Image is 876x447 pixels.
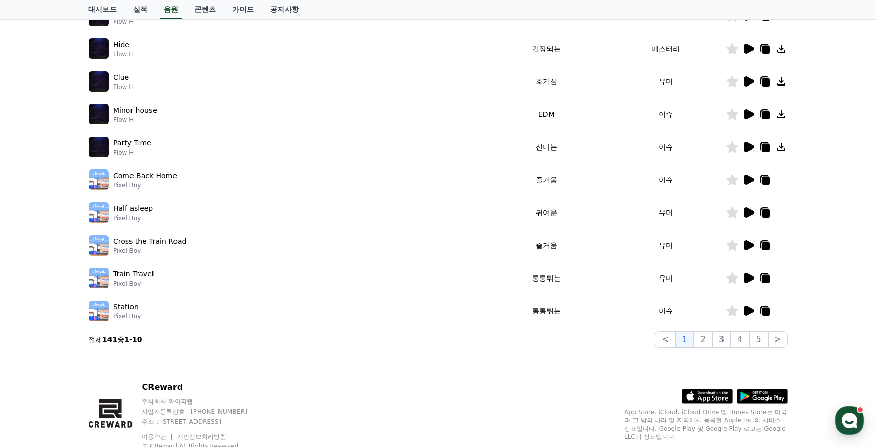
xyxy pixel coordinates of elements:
strong: 1 [124,335,129,344]
td: EDM [487,98,606,131]
p: Pixel Boy [113,214,153,222]
p: Half asleep [113,203,153,214]
img: music [89,301,109,321]
td: 이슈 [606,294,726,327]
p: Flow H [113,83,134,91]
p: Hide [113,39,129,50]
p: Flow H [113,50,134,58]
p: Station [113,302,139,312]
p: Pixel Boy [113,312,141,321]
td: 이슈 [606,163,726,196]
td: 이슈 [606,131,726,163]
td: 유머 [606,262,726,294]
a: 설정 [132,325,196,350]
td: 미스터리 [606,32,726,65]
p: Party Time [113,138,151,148]
a: 홈 [3,325,68,350]
img: music [89,38,109,59]
button: 5 [749,331,768,348]
a: 개인정보처리방침 [177,433,226,440]
p: Pixel Boy [113,181,177,189]
td: 이슈 [606,98,726,131]
p: Flow H [113,116,157,124]
td: 귀여운 [487,196,606,229]
a: 이용약관 [142,433,174,440]
td: 유머 [606,229,726,262]
button: 3 [712,331,731,348]
p: 주식회사 와이피랩 [142,397,267,406]
p: Flow H [113,17,148,26]
span: 대화 [94,340,106,349]
button: 1 [675,331,694,348]
p: 사업자등록번호 : [PHONE_NUMBER] [142,408,267,416]
td: 통통튀는 [487,294,606,327]
p: Pixel Boy [113,247,186,255]
td: 통통튀는 [487,262,606,294]
img: music [89,202,109,223]
p: Flow H [113,148,151,157]
button: 4 [731,331,749,348]
p: CReward [142,381,267,393]
img: music [89,137,109,157]
td: 유머 [606,65,726,98]
td: 호기심 [487,65,606,98]
p: 주소 : [STREET_ADDRESS] [142,418,267,426]
span: 설정 [158,340,170,348]
p: Pixel Boy [113,280,154,288]
img: music [89,71,109,92]
button: 2 [694,331,712,348]
img: music [89,268,109,288]
p: Minor house [113,105,157,116]
strong: 10 [132,335,142,344]
p: Train Travel [113,269,154,280]
p: Cross the Train Road [113,236,186,247]
img: music [89,104,109,124]
td: 즐거움 [487,229,606,262]
td: 긴장되는 [487,32,606,65]
td: 신나는 [487,131,606,163]
button: > [768,331,788,348]
a: 대화 [68,325,132,350]
strong: 141 [102,335,117,344]
td: 유머 [606,196,726,229]
img: music [89,235,109,256]
p: App Store, iCloud, iCloud Drive 및 iTunes Store는 미국과 그 밖의 나라 및 지역에서 등록된 Apple Inc.의 서비스 상표입니다. Goo... [624,408,788,441]
span: 홈 [32,340,38,348]
p: Clue [113,72,129,83]
p: Come Back Home [113,171,177,181]
p: 전체 중 - [88,334,142,345]
td: 즐거움 [487,163,606,196]
button: < [655,331,675,348]
img: music [89,169,109,190]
